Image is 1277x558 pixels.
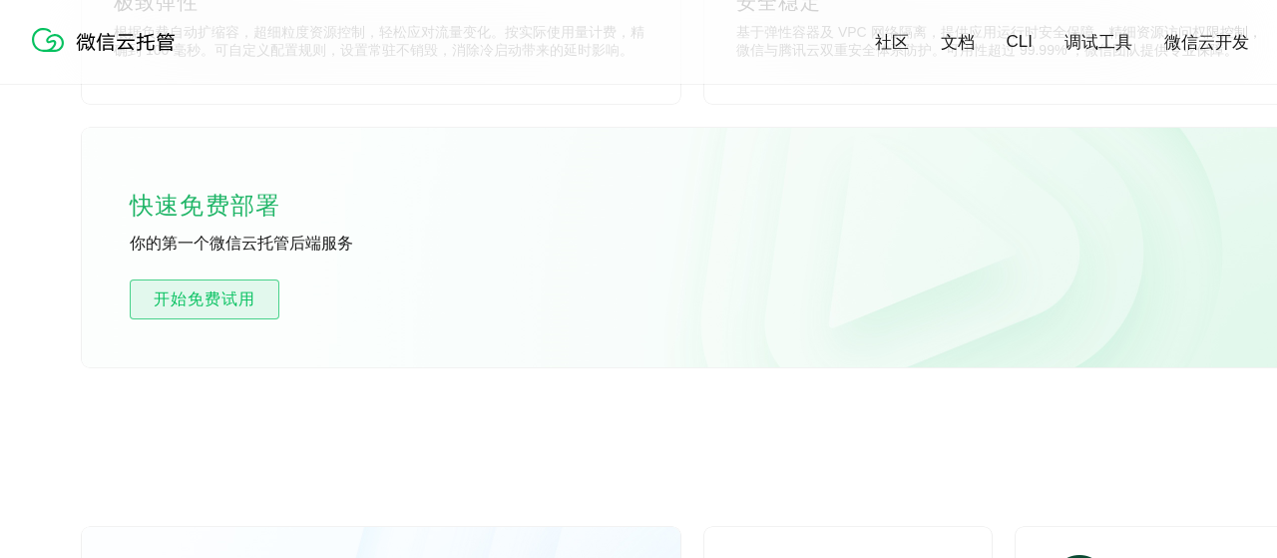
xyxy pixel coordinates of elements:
[28,20,188,60] img: 微信云托管
[875,31,909,54] a: 社区
[130,186,329,226] p: 快速免费部署
[1007,32,1033,52] a: CLI
[1064,31,1132,54] a: 调试工具
[28,46,188,63] a: 微信云托管
[131,287,278,311] span: 开始免费试用
[1164,31,1249,54] a: 微信云开发
[130,234,429,256] p: 你的第一个微信云托管后端服务
[941,31,975,54] a: 文档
